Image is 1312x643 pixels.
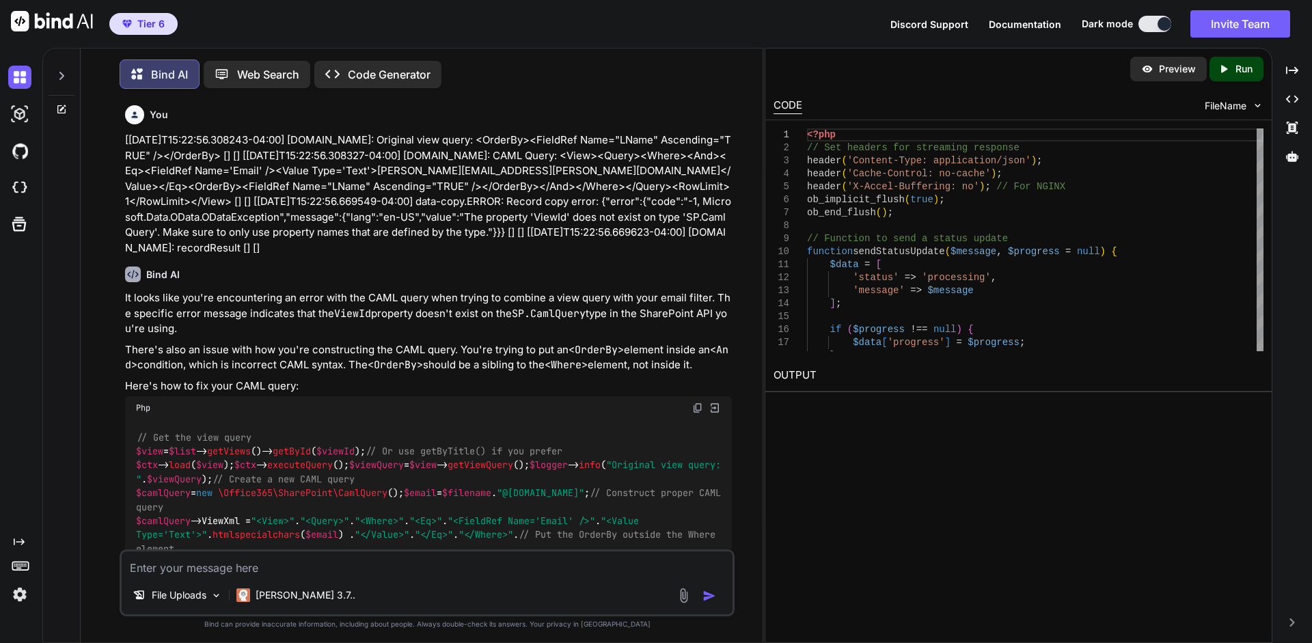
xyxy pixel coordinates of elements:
span: $ctx [234,459,256,471]
span: \Office365\SharePoint\CamlQuery [218,487,387,500]
span: $message [927,285,973,296]
span: , [991,272,996,283]
p: [PERSON_NAME] 3.7.. [256,588,355,602]
span: $viewQuery [349,459,404,471]
button: Discord Support [890,17,968,31]
span: 'progress' [887,337,944,348]
span: ob_implicit_flush [807,194,905,205]
span: 'status' [853,272,899,283]
div: 6 [774,193,789,206]
span: = [864,259,870,270]
span: // Or use getByTitle() if you prefer [366,445,562,457]
p: Code Generator [348,66,430,83]
span: $view [136,445,163,457]
span: , [996,246,1002,257]
span: ; [996,168,1002,179]
span: $camlQuery [136,487,191,500]
img: settings [8,583,31,606]
span: "</Eq>" [415,529,453,541]
p: File Uploads [152,588,206,602]
code: = -> ()-> ( ); -> ( ); -> (); = -> (); -> ( . ); = (); = . ; ->ViewXml = . . . . . . ( ) . . . . ... [136,430,726,598]
span: ) [933,194,938,205]
span: getViewQuery [448,459,513,471]
span: <?php [807,129,836,140]
span: getViews [207,445,251,457]
div: 1 [774,128,789,141]
span: FileName [1205,99,1246,113]
span: $viewQuery [147,473,202,485]
span: Dark mode [1082,17,1133,31]
span: ) [956,324,961,335]
span: ; [836,298,841,309]
span: [ [881,337,887,348]
h6: Bind AI [146,268,180,282]
span: Documentation [989,18,1061,30]
span: "</Where>" [459,529,513,541]
span: $progress [853,324,905,335]
span: header [807,181,841,192]
span: ] [944,337,950,348]
img: darkChat [8,66,31,89]
span: { [1111,246,1117,257]
span: $ctx [136,459,158,471]
span: ) [1030,155,1036,166]
span: $email [404,487,437,500]
span: $list [169,445,196,457]
span: getById [273,445,311,457]
span: $view [196,459,223,471]
span: htmlspecialchars [213,529,300,541]
span: $logger [530,459,568,471]
span: $camlQuery [136,515,191,527]
img: attachment [676,588,692,603]
span: = [956,337,961,348]
span: $message [951,246,996,257]
span: } [830,350,835,361]
span: ) [991,168,996,179]
img: premium [122,20,132,28]
span: header [807,168,841,179]
p: [[DATE]T15:22:56.308243-04:00] [DOMAIN_NAME]: Original view query: <OrderBy><FieldRef Name="LName... [125,133,732,256]
span: Discord Support [890,18,968,30]
span: ( [904,194,910,205]
button: Invite Team [1190,10,1290,38]
span: ( [847,324,852,335]
span: ) [881,207,887,218]
span: $progress [1008,246,1060,257]
span: ; [887,207,892,218]
button: premiumTier 6 [109,13,178,35]
span: [ [875,259,881,270]
span: "<FieldRef Name='Email' />" [448,515,595,527]
span: executeQuery [267,459,333,471]
span: 'message' [853,285,905,296]
img: Bind AI [11,11,93,31]
span: ( [944,246,950,257]
span: ; [985,181,990,192]
span: Tier 6 [137,17,165,31]
img: cloudideIcon [8,176,31,200]
span: ) [1099,246,1105,257]
p: Preview [1159,62,1196,76]
span: "<Where>" [355,515,404,527]
span: $data [830,259,858,270]
div: 18 [774,349,789,362]
p: Bind can provide inaccurate information, including about people. Always double-check its answers.... [120,619,735,629]
span: $progress [968,337,1020,348]
div: 11 [774,258,789,271]
button: Documentation [989,17,1061,31]
img: chevron down [1252,100,1263,111]
img: copy [692,402,703,413]
span: ob_end_flush [807,207,876,218]
div: 4 [774,167,789,180]
code: <Where> [545,358,588,372]
div: 8 [774,219,789,232]
div: 10 [774,245,789,258]
span: "<Eq>" [409,515,442,527]
p: Here's how to fix your CAML query: [125,379,732,394]
span: $view [409,459,437,471]
span: info [579,459,601,471]
div: 9 [774,232,789,245]
span: // For NGINX [996,181,1065,192]
span: $data [853,337,881,348]
img: Pick Models [210,590,222,601]
span: null [1077,246,1100,257]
